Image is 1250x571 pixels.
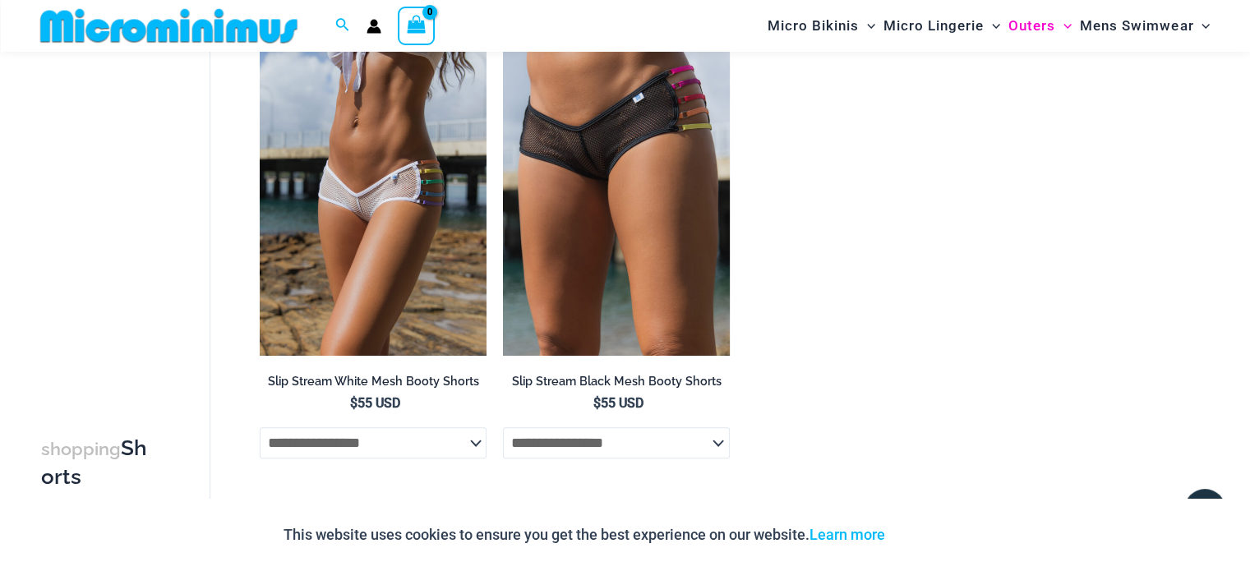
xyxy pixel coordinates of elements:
a: Slip Stream Black Multi 5024 Shorts 0Slip Stream Black Multi 5024 Shorts 05Slip Stream Black Mult... [503,16,730,356]
a: Slip Stream Black Mesh Booty Shorts [503,374,730,395]
span: Outers [1008,5,1055,47]
a: Slip Stream White Mesh Booty Shorts [260,374,487,395]
a: Micro BikinisMenu ToggleMenu Toggle [763,5,879,47]
bdi: 55 USD [593,395,643,411]
bdi: 55 USD [350,395,400,411]
span: Menu Toggle [1193,5,1210,47]
a: Mens SwimwearMenu ToggleMenu Toggle [1076,5,1214,47]
span: $ [350,395,357,411]
h2: Slip Stream Black Mesh Booty Shorts [503,374,730,389]
span: Mens Swimwear [1080,5,1193,47]
span: Micro Bikinis [768,5,859,47]
a: Search icon link [335,16,350,36]
img: MM SHOP LOGO FLAT [34,7,304,44]
iframe: TrustedSite Certified [41,55,189,384]
a: Slip Stream White Multi 5024 Shorts 08Slip Stream White Multi 5024 Shorts 10Slip Stream White Mul... [260,16,487,356]
img: Slip Stream Black Multi 5024 Shorts 0 [503,16,730,356]
span: Micro Lingerie [883,5,984,47]
h2: Slip Stream White Mesh Booty Shorts [260,374,487,389]
span: $ [593,395,601,411]
img: Slip Stream White Multi 5024 Shorts 08 [260,16,487,356]
a: Micro LingerieMenu ToggleMenu Toggle [879,5,1004,47]
span: shopping [41,439,121,459]
button: Accept [897,515,967,555]
h3: Shorts [41,435,152,491]
p: This website uses cookies to ensure you get the best experience on our website. [284,523,885,547]
span: Menu Toggle [1055,5,1072,47]
span: Menu Toggle [859,5,875,47]
a: OutersMenu ToggleMenu Toggle [1004,5,1076,47]
span: Menu Toggle [984,5,1000,47]
a: Learn more [810,526,885,543]
a: View Shopping Cart, empty [398,7,436,44]
nav: Site Navigation [761,2,1217,49]
a: Account icon link [367,19,381,34]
